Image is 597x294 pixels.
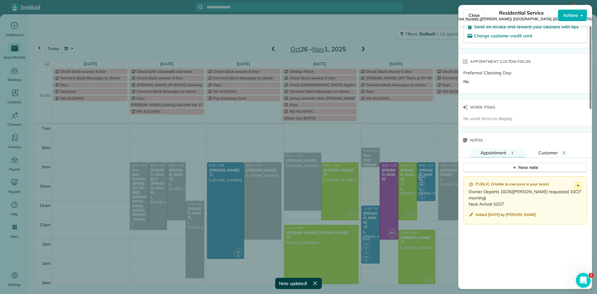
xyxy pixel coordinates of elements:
span: 1 [589,273,594,278]
span: 2 [563,151,565,155]
span: Actions [563,12,578,18]
span: Appointment custom fields [470,58,531,65]
span: Charge customer credit card [474,33,532,39]
span: Close [469,12,480,18]
button: Added [DATE] by [PERSON_NAME] [469,212,536,218]
span: Preferred Cleaning Day [463,70,521,76]
span: 1 [511,151,513,155]
span: No work items to display [463,115,512,122]
button: New note [463,163,587,172]
iframe: Intercom live chat [576,273,591,288]
span: Notes [470,137,483,143]
span: Added [DATE] by [PERSON_NAME] [475,212,536,217]
span: Send an invoice and reward your cleaners with tips [474,24,579,30]
span: Residential Service [499,9,544,16]
div: New note [512,164,538,171]
span: No [463,79,469,84]
button: Close [463,9,485,21]
span: Appointment [480,150,506,156]
span: Public [475,181,490,187]
span: Note updated! [279,280,307,287]
span: Customer [538,150,558,156]
span: Work items [470,104,495,110]
span: ( Visible to everyone in your team ) [491,182,549,187]
span: Five Star Rentals ([PERSON_NAME]) [GEOGRAPHIC_DATA] ([GEOGRAPHIC_DATA]) [449,16,594,21]
p: Owner Departs 10/26([PERSON_NAME] requested 10/27 morning) Next Arrival 10/27 [469,189,583,207]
